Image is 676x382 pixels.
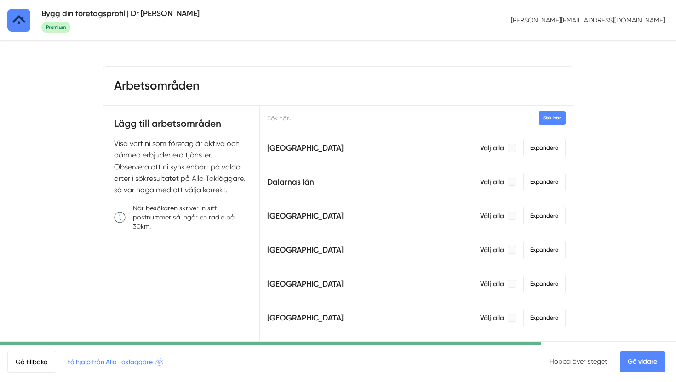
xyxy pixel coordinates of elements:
[523,275,566,293] span: Expandera
[480,177,504,186] p: Välj alla
[67,357,163,367] span: Få hjälp från Alla Takläggare
[114,138,248,196] p: Visa vart ni som företag är aktiva och därmed erbjuder era tjänster. Observera att ni syns enbart...
[523,309,566,327] span: Expandera
[267,312,344,324] h5: [GEOGRAPHIC_DATA]
[539,111,566,124] button: Sök här
[620,351,665,372] a: Gå vidare
[133,203,248,231] p: När besökaren skriver in sitt postnummer så ingår en radie på 30km.
[523,207,566,225] span: Expandera
[550,358,607,365] a: Hoppa över steget
[114,117,248,137] h4: Lägg till arbetsområden
[7,9,30,32] img: Alla Takläggare
[480,143,504,152] p: Välj alla
[267,244,344,256] h5: [GEOGRAPHIC_DATA]
[267,176,314,188] h5: Dalarnas län
[267,210,344,222] h5: [GEOGRAPHIC_DATA]
[480,245,504,254] p: Välj alla
[507,12,669,28] p: [PERSON_NAME][EMAIL_ADDRESS][DOMAIN_NAME]
[267,142,344,154] h5: [GEOGRAPHIC_DATA]
[7,351,56,373] a: Gå tillbaka
[41,22,70,33] span: Premium
[114,78,200,94] h3: Arbetsområden
[480,313,504,322] p: Välj alla
[41,7,200,20] h5: Bygg din företagsprofil | Dr [PERSON_NAME]
[267,278,344,290] h5: [GEOGRAPHIC_DATA]
[260,106,573,131] input: Sök här...
[523,241,566,259] span: Expandera
[480,279,504,288] p: Välj alla
[523,173,566,191] span: Expandera
[480,211,504,220] p: Välj alla
[523,139,566,157] span: Expandera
